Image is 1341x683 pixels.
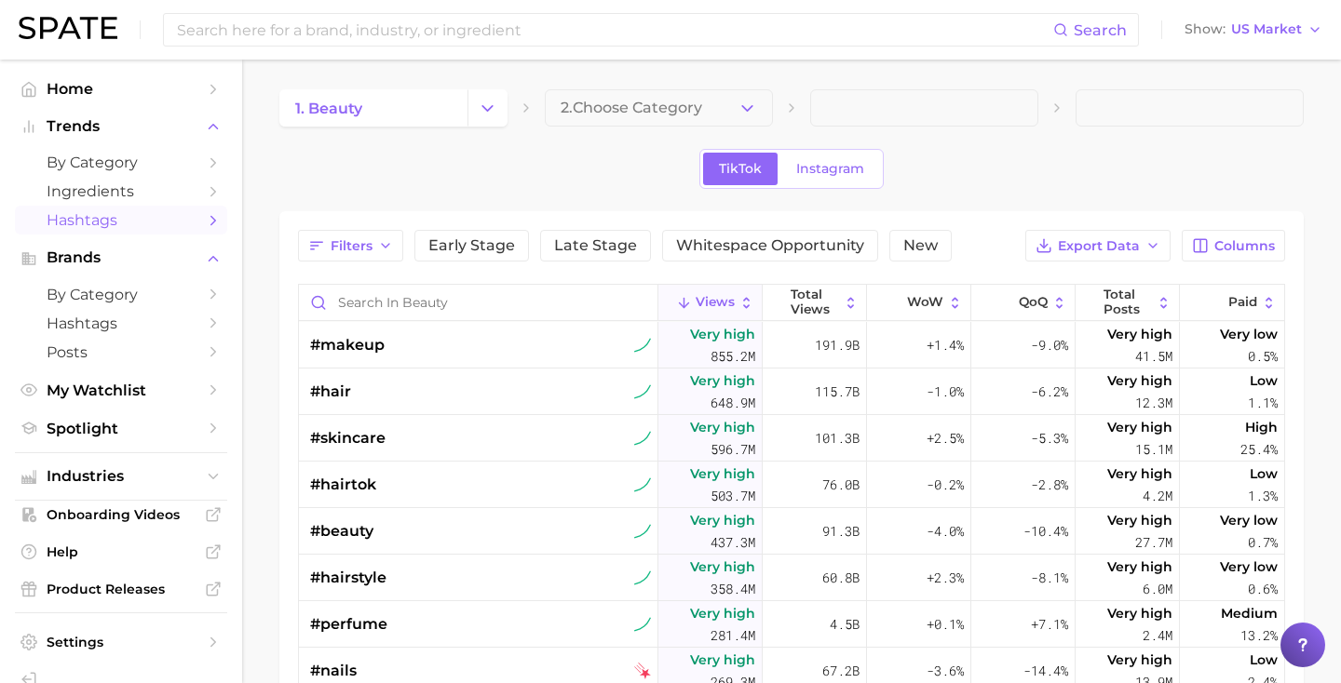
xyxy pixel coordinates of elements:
a: by Category [15,280,227,309]
button: #hairstyletiktok sustained riserVery high358.4m60.8b+2.3%-8.1%Very high6.0mVery low0.6% [299,555,1284,601]
span: 60.8b [822,567,860,589]
span: 281.4m [711,624,755,647]
span: Very high [1107,602,1172,624]
span: 191.9b [815,334,860,356]
span: +0.1% [927,613,964,636]
span: Very high [1107,323,1172,345]
span: Help [47,543,196,560]
span: 503.7m [711,485,755,507]
img: tiktok sustained riser [634,523,651,540]
span: 15.1m [1135,438,1172,461]
span: 1.3% [1248,485,1278,507]
span: Very high [690,602,755,624]
span: 91.3b [822,520,860,542]
img: tiktok sustained riser [634,430,651,447]
span: 27.7m [1135,531,1172,554]
button: Brands [15,244,227,272]
span: -4.0% [927,520,964,542]
span: 13.2% [1240,624,1278,647]
img: SPATE [19,17,117,39]
span: 115.7b [815,381,860,403]
a: by Category [15,148,227,177]
span: 101.3b [815,427,860,449]
span: Trends [47,118,196,135]
button: #hairtoktiktok sustained riserVery high503.7m76.0b-0.2%-2.8%Very high4.2mLow1.3% [299,462,1284,508]
span: #nails [310,660,357,682]
span: Product Releases [47,581,196,597]
span: +7.1% [1031,613,1068,636]
span: -8.1% [1031,567,1068,589]
span: Very high [1107,649,1172,671]
span: 1.1% [1248,392,1278,414]
span: Early Stage [428,238,515,253]
span: 437.3m [711,531,755,554]
button: #hairtiktok sustained riserVery high648.9m115.7b-1.0%-6.2%Very high12.3mLow1.1% [299,368,1284,415]
span: Very high [1107,416,1172,438]
span: New [903,238,938,253]
a: 1. beauty [279,89,467,127]
button: Paid [1180,285,1284,321]
span: -0.2% [927,474,964,496]
span: +2.3% [927,567,964,589]
span: 25.4% [1240,438,1278,461]
input: Search here for a brand, industry, or ingredient [175,14,1053,46]
span: Medium [1221,602,1278,624]
button: WoW [867,285,971,321]
button: #perfume⁠tiktok sustained riserVery high281.4m4.5b+0.1%+7.1%Very high2.4mMedium13.2% [299,601,1284,648]
img: tiktok falling star [634,663,651,679]
a: Onboarding Videos [15,501,227,529]
span: 0.6% [1248,578,1278,600]
span: 6.0m [1143,578,1172,600]
span: -2.8% [1031,474,1068,496]
button: #makeuptiktok sustained riserVery high855.2m191.9b+1.4%-9.0%Very high41.5mVery low0.5% [299,322,1284,368]
span: -5.3% [1031,427,1068,449]
a: Ingredients [15,177,227,206]
span: Very high [690,509,755,531]
span: Home [47,80,196,98]
span: Posts [47,343,196,361]
span: Total Posts [1104,288,1152,316]
a: Settings [15,628,227,656]
a: My Watchlist [15,376,227,405]
a: Instagram [780,153,880,185]
span: 648.9m [711,392,755,414]
span: My Watchlist [47,382,196,399]
span: Paid [1228,295,1257,310]
span: Onboarding Videos [47,506,196,523]
button: Trends [15,113,227,141]
span: Spotlight [47,420,196,437]
button: #skincaretiktok sustained riserVery high596.7m101.3b+2.5%-5.3%Very high15.1mHigh25.4% [299,415,1284,462]
span: 0.5% [1248,345,1278,368]
span: 1. beauty [295,100,362,117]
span: Very high [1107,556,1172,578]
span: 2. Choose Category [561,100,702,116]
span: Late Stage [554,238,637,253]
span: Low [1250,369,1278,392]
button: #beautytiktok sustained riserVery high437.3m91.3b-4.0%-10.4%Very high27.7mVery low0.7% [299,508,1284,555]
span: -10.4% [1023,520,1068,542]
a: Hashtags [15,206,227,234]
span: TikTok [719,161,762,177]
button: Export Data [1025,230,1171,261]
button: Columns [1182,230,1285,261]
span: High [1245,416,1278,438]
span: #hairstyle [310,567,386,589]
span: US Market [1231,24,1302,34]
span: -6.2% [1031,381,1068,403]
span: Very high [1107,509,1172,531]
span: 596.7m [711,438,755,461]
span: Hashtags [47,315,196,332]
span: QoQ [1019,295,1048,310]
span: Very high [690,649,755,671]
button: Total Views [763,285,867,321]
button: QoQ [971,285,1076,321]
span: Whitespace Opportunity [676,238,864,253]
span: -3.6% [927,660,964,682]
span: 67.2b [822,660,860,682]
button: Filters [298,230,403,261]
span: Columns [1214,238,1275,254]
a: Hashtags [15,309,227,338]
a: Home [15,74,227,103]
span: Very high [690,323,755,345]
span: 4.2m [1143,485,1172,507]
